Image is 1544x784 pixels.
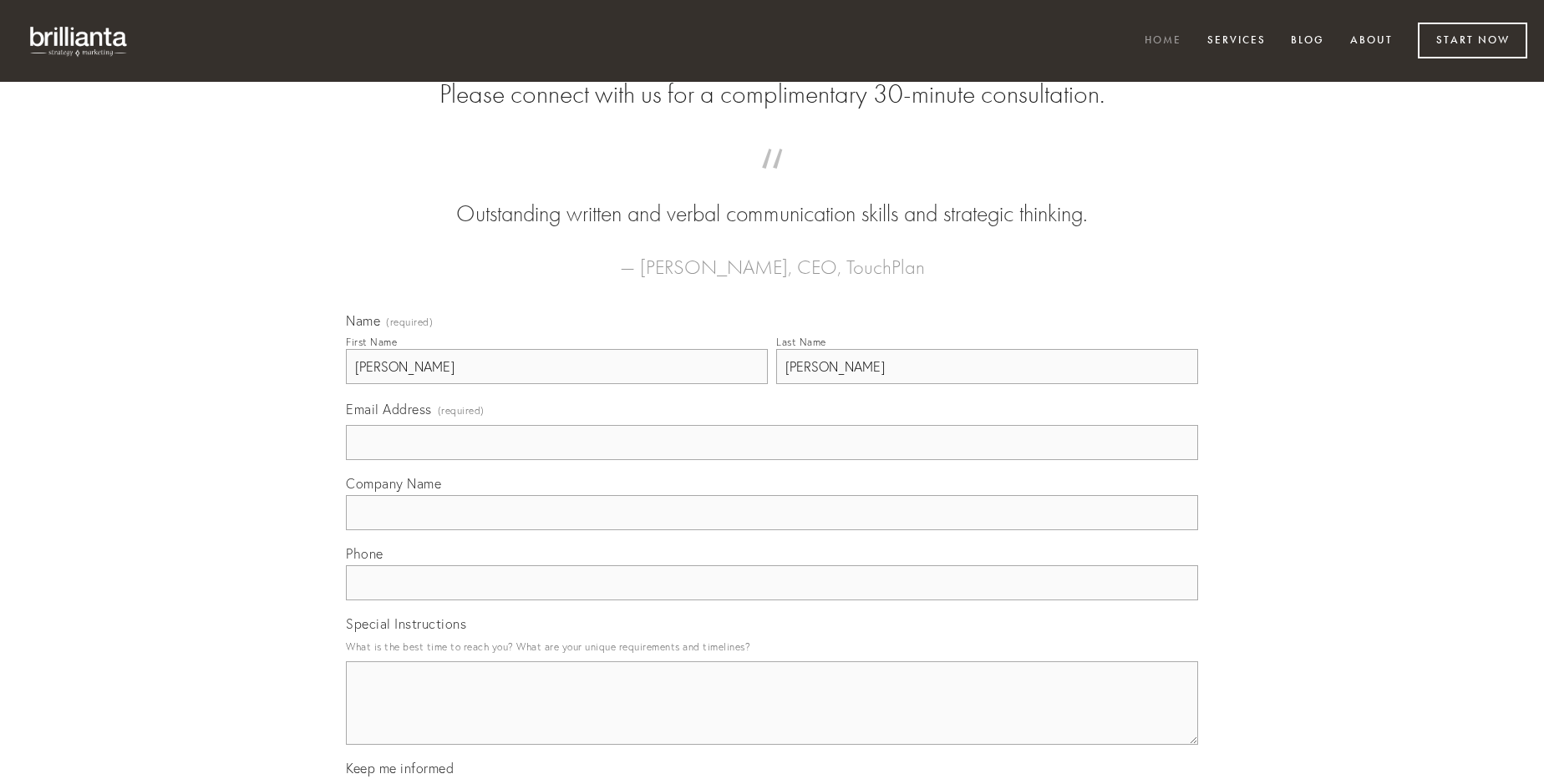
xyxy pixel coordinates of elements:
[346,545,383,562] span: Phone
[346,78,1198,110] h2: Please connect with us for a complimentary 30-minute consultation.
[346,475,441,492] span: Company Name
[438,399,485,422] span: (required)
[373,230,1171,284] figcaption: — [PERSON_NAME], CEO, TouchPlan
[1280,28,1335,55] a: Blog
[346,336,397,348] div: First Name
[346,615,466,632] span: Special Instructions
[346,635,1198,658] p: What is the best time to reach you? What are your unique requirements and timelines?
[373,165,1171,198] span: “
[346,401,432,417] span: Email Address
[1134,28,1192,55] a: Home
[776,336,826,348] div: Last Name
[346,312,380,329] span: Name
[386,317,433,327] span: (required)
[373,165,1171,230] blockquote: Outstanding written and verbal communication skills and strategic thinking.
[17,17,142,65] img: brillianta - research, strategy, marketing
[346,760,454,776] span: Keep me informed
[1339,28,1404,55] a: About
[1418,23,1527,58] a: Start Now
[1196,28,1277,55] a: Services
